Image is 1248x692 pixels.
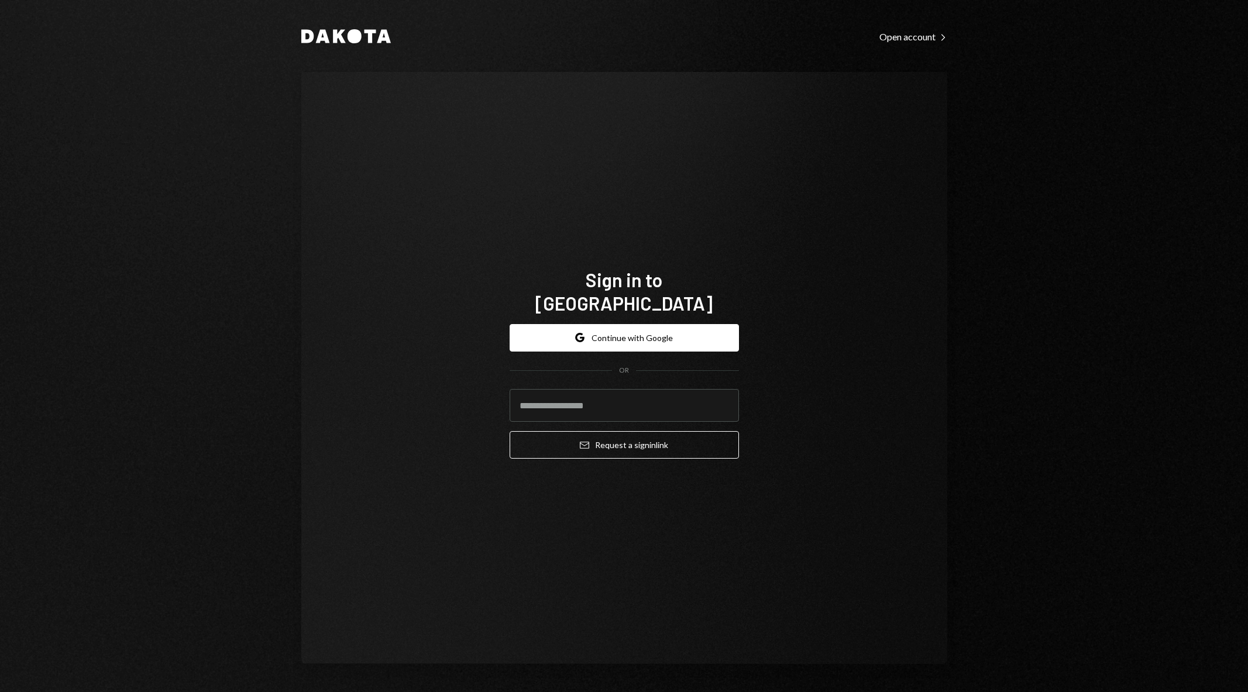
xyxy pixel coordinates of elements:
button: Continue with Google [510,324,739,352]
div: OR [619,366,629,376]
h1: Sign in to [GEOGRAPHIC_DATA] [510,268,739,315]
div: Open account [879,31,947,43]
a: Open account [879,30,947,43]
button: Request a signinlink [510,431,739,459]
